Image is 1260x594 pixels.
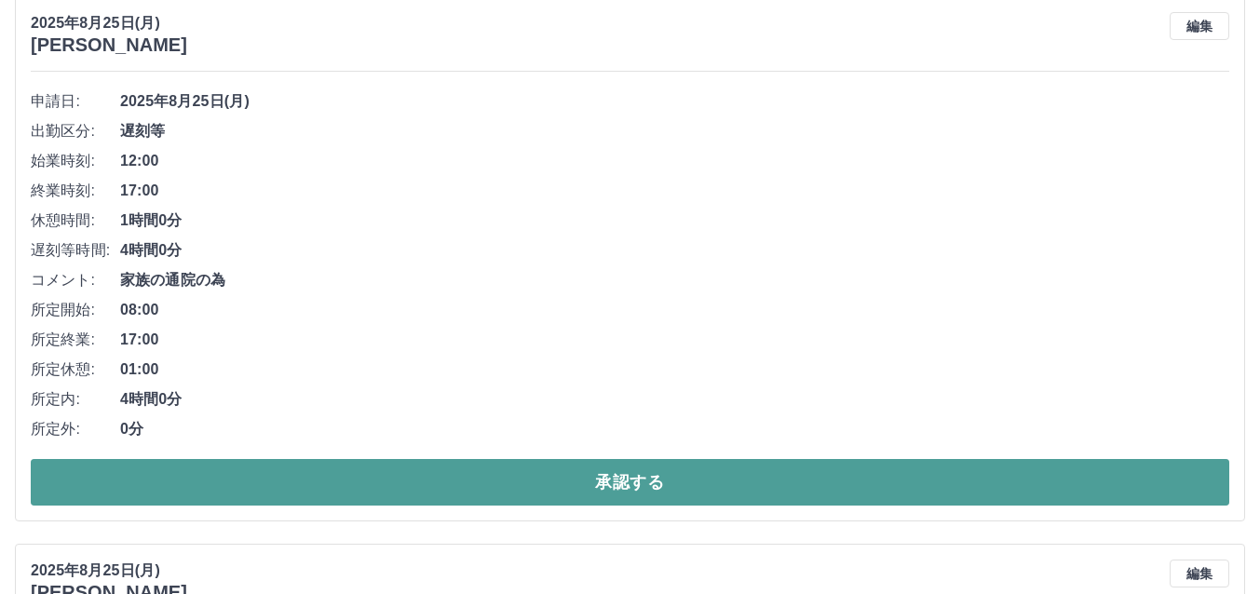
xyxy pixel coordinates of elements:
h3: [PERSON_NAME] [31,34,187,56]
span: 終業時刻: [31,180,120,202]
span: 2025年8月25日(月) [120,90,1229,113]
span: 休憩時間: [31,209,120,232]
span: 17:00 [120,180,1229,202]
span: 遅刻等 [120,120,1229,142]
span: 12:00 [120,150,1229,172]
span: 出勤区分: [31,120,120,142]
span: 所定外: [31,418,120,440]
span: 01:00 [120,358,1229,381]
span: 0分 [120,418,1229,440]
p: 2025年8月25日(月) [31,560,187,582]
button: 編集 [1170,560,1229,587]
span: 17:00 [120,329,1229,351]
span: コメント: [31,269,120,291]
span: 始業時刻: [31,150,120,172]
span: 1時間0分 [120,209,1229,232]
span: 所定内: [31,388,120,411]
span: 所定休憩: [31,358,120,381]
button: 承認する [31,459,1229,506]
span: 4時間0分 [120,239,1229,262]
p: 2025年8月25日(月) [31,12,187,34]
button: 編集 [1170,12,1229,40]
span: 申請日: [31,90,120,113]
span: 遅刻等時間: [31,239,120,262]
span: 所定終業: [31,329,120,351]
span: 08:00 [120,299,1229,321]
span: 家族の通院の為 [120,269,1229,291]
span: 4時間0分 [120,388,1229,411]
span: 所定開始: [31,299,120,321]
